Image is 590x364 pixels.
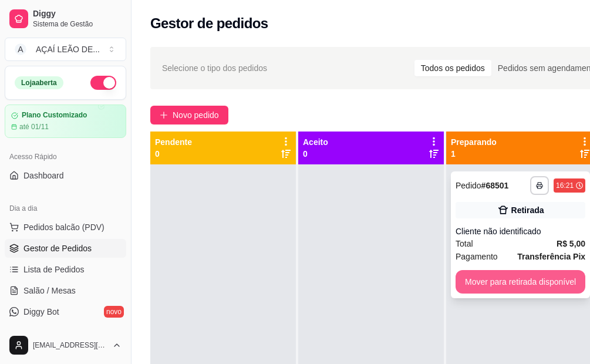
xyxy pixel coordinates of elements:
article: até 01/11 [19,122,49,132]
p: 0 [303,148,328,160]
article: Plano Customizado [22,111,87,120]
span: Diggy Bot [23,306,59,318]
p: Pendente [155,136,192,148]
h2: Gestor de pedidos [150,14,268,33]
strong: # 68501 [481,181,509,190]
p: 0 [155,148,192,160]
span: Diggy [33,9,122,19]
span: Dashboard [23,170,64,181]
span: A [15,43,26,55]
button: [EMAIL_ADDRESS][DOMAIN_NAME] [5,331,126,359]
p: 1 [451,148,497,160]
span: Pedido [456,181,481,190]
span: Total [456,237,473,250]
button: Novo pedido [150,106,228,124]
strong: R$ 5,00 [557,239,585,248]
div: Retirada [511,204,544,216]
span: Selecione o tipo dos pedidos [162,62,267,75]
a: KDS [5,323,126,342]
span: Pagamento [456,250,498,263]
span: [EMAIL_ADDRESS][DOMAIN_NAME] [33,341,107,350]
span: Novo pedido [173,109,219,122]
div: Loja aberta [15,76,63,89]
strong: Transferência Pix [517,252,585,261]
p: Preparando [451,136,497,148]
div: Cliente não identificado [456,225,585,237]
button: Mover para retirada disponível [456,270,585,294]
div: 16:21 [556,181,574,190]
button: Pedidos balcão (PDV) [5,218,126,237]
div: Dia a dia [5,199,126,218]
div: Todos os pedidos [414,60,491,76]
span: Salão / Mesas [23,285,76,296]
div: AÇAÍ LEÃO DE ... [36,43,100,55]
span: Pedidos balcão (PDV) [23,221,104,233]
a: Plano Customizadoaté 01/11 [5,105,126,138]
a: Diggy Botnovo [5,302,126,321]
a: Gestor de Pedidos [5,239,126,258]
a: Dashboard [5,166,126,185]
span: Sistema de Gestão [33,19,122,29]
button: Select a team [5,38,126,61]
div: Acesso Rápido [5,147,126,166]
a: Salão / Mesas [5,281,126,300]
button: Alterar Status [90,76,116,90]
a: Lista de Pedidos [5,260,126,279]
span: plus [160,111,168,119]
p: Aceito [303,136,328,148]
a: DiggySistema de Gestão [5,5,126,33]
span: Gestor de Pedidos [23,242,92,254]
span: Lista de Pedidos [23,264,85,275]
